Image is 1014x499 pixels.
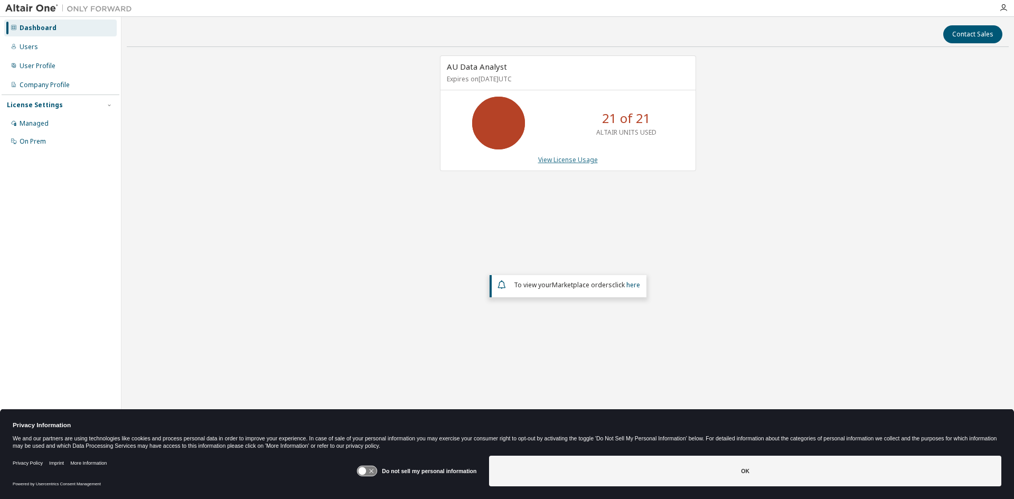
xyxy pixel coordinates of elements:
div: Company Profile [20,81,70,89]
div: Users [20,43,38,51]
div: On Prem [20,137,46,146]
div: License Settings [7,101,63,109]
div: Managed [20,119,49,128]
a: here [626,280,640,289]
p: ALTAIR UNITS USED [596,128,656,137]
div: Dashboard [20,24,57,32]
span: AU Data Analyst [447,61,507,72]
p: 21 of 21 [602,109,651,127]
div: User Profile [20,62,55,70]
a: View License Usage [538,155,598,164]
span: To view your click [514,280,640,289]
img: Altair One [5,3,137,14]
em: Marketplace orders [552,280,612,289]
button: Contact Sales [943,25,1002,43]
p: Expires on [DATE] UTC [447,74,687,83]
